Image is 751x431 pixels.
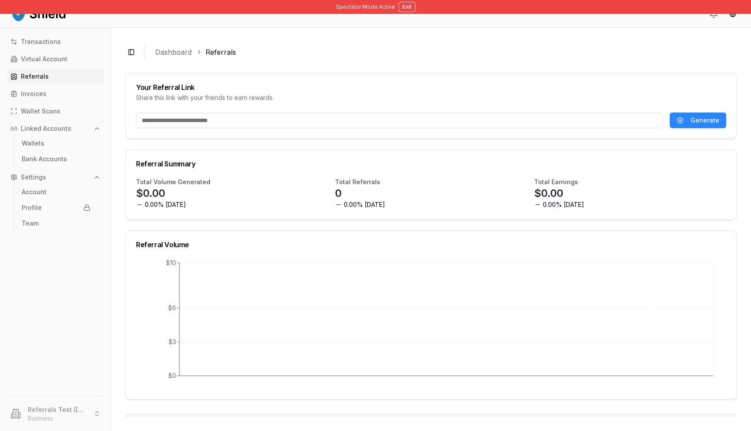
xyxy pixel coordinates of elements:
tspan: $0 [168,372,176,379]
p: Referrals [21,73,49,80]
tspan: $10 [166,259,176,266]
span: Spectator Mode Active [336,3,395,10]
span: 0.00% [DATE] [543,200,584,209]
p: Team [22,220,39,226]
h3: Total Earnings [534,178,578,186]
button: Settings [7,170,104,184]
a: Referrals [206,47,236,57]
a: Wallet Scans [7,104,104,118]
p: Invoices [21,91,47,97]
a: Referrals [7,70,104,83]
div: Your Referral Link [136,84,726,91]
p: Profile [22,205,42,211]
a: Wallets [18,136,94,150]
p: Bank Accounts [22,156,67,162]
tspan: $6 [168,304,176,312]
p: Account [22,189,47,195]
p: 0 [335,186,342,200]
h3: Total Referrals [335,178,380,186]
p: Wallet Scans [21,108,60,114]
a: Account [18,185,94,199]
a: Team [18,216,94,230]
span: 0.00% [DATE] [145,200,186,209]
p: Transactions [21,39,61,45]
div: Referral Summary [136,160,726,167]
a: Dashboard [155,47,192,57]
p: Wallets [22,140,44,146]
p: $0.00 [534,186,563,200]
p: Linked Accounts [21,126,71,132]
button: Linked Accounts [7,122,104,136]
span: 0.00% [DATE] [344,200,385,209]
button: Generate [670,113,726,128]
p: Virtual Account [21,56,67,62]
nav: breadcrumb [155,47,730,57]
a: Virtual Account [7,52,104,66]
a: Transactions [7,35,104,49]
h3: Total Volume Generated [136,178,210,186]
div: Share this link with your friends to earn rewards. [136,93,726,102]
tspan: $3 [169,338,176,345]
button: Exit [399,2,415,12]
a: Bank Accounts [18,152,94,166]
p: $0.00 [136,186,165,200]
div: Referral Volume [136,241,726,248]
a: Profile [18,201,94,215]
span: Generate [691,116,719,125]
a: Invoices [7,87,104,101]
p: Settings [21,174,46,180]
